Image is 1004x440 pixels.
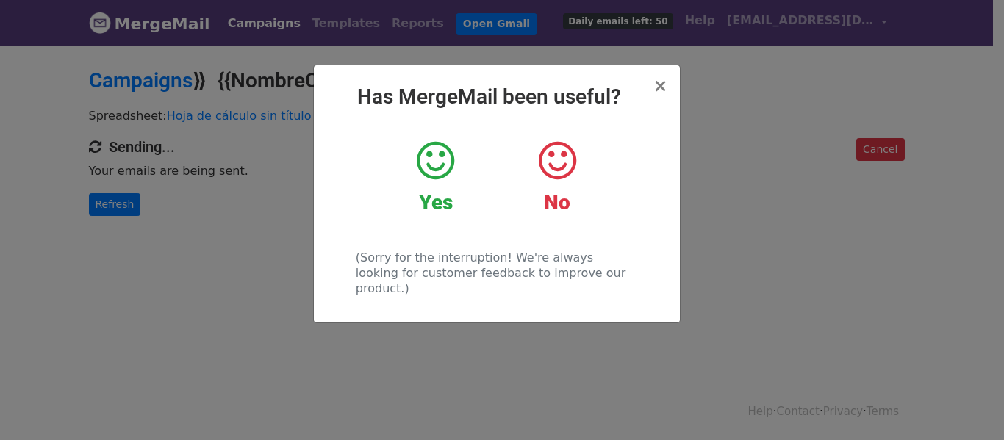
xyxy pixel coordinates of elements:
[419,190,453,214] strong: Yes
[326,84,668,109] h2: Has MergeMail been useful?
[507,139,606,215] a: No
[386,139,485,215] a: Yes
[653,76,667,96] span: ×
[356,250,637,296] p: (Sorry for the interruption! We're always looking for customer feedback to improve our product.)
[653,77,667,95] button: Close
[544,190,570,214] strong: No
